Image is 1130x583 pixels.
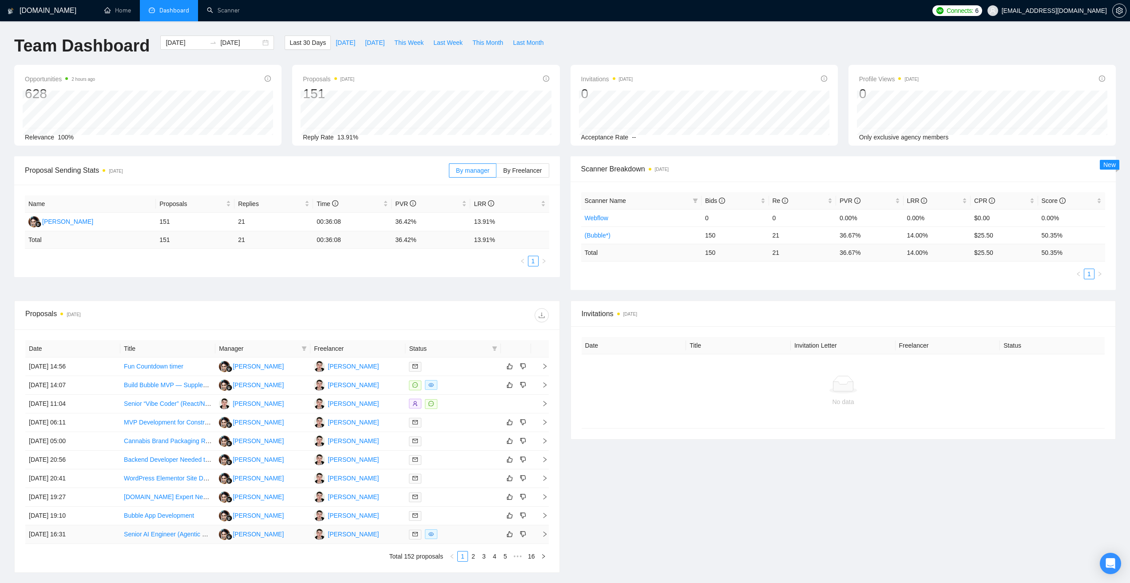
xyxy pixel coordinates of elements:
[219,361,230,372] img: AP
[1076,271,1081,277] span: left
[719,198,725,204] span: info-circle
[210,39,217,46] span: to
[518,473,528,484] button: dislike
[507,363,513,370] span: like
[412,420,418,425] span: mail
[836,244,904,261] td: 36.67 %
[470,231,549,249] td: 13.91 %
[490,551,500,561] a: 4
[314,361,325,372] img: IB
[470,213,549,231] td: 13.91%
[538,551,549,562] li: Next Page
[691,194,700,207] span: filter
[303,74,354,84] span: Proposals
[317,200,338,207] span: Time
[328,417,379,427] div: [PERSON_NAME]
[124,531,415,538] a: Senior AI Engineer (Agentic RAG for Fund Documents: LPAs, Side Letters, SAFEs) Existing Lovable MVP
[456,167,489,174] span: By manager
[428,36,468,50] button: Last Week
[989,198,995,204] span: info-circle
[25,195,156,213] th: Name
[25,74,95,84] span: Opportunities
[520,419,526,426] span: dislike
[25,165,449,176] span: Proposal Sending Stats
[220,38,261,48] input: End date
[233,511,284,520] div: [PERSON_NAME]
[233,399,284,408] div: [PERSON_NAME]
[702,209,769,226] td: 0
[314,417,325,428] img: IB
[124,437,223,444] a: Cannabis Brand Packaging Refresh
[520,512,526,519] span: dislike
[535,308,549,322] button: download
[623,312,637,317] time: [DATE]
[971,226,1038,244] td: $25.50
[840,197,860,204] span: PVR
[1073,269,1084,279] button: left
[619,77,633,82] time: [DATE]
[219,380,230,391] img: AP
[303,85,354,102] div: 151
[360,36,389,50] button: [DATE]
[331,36,360,50] button: [DATE]
[313,231,392,249] td: 00:36:08
[226,385,232,391] img: gigradar-bm.png
[504,436,515,446] button: like
[1100,553,1121,574] div: Open Intercom Messenger
[971,244,1038,261] td: $ 25.50
[314,381,379,388] a: IB[PERSON_NAME]
[791,337,896,354] th: Invitation Letter
[507,381,513,389] span: like
[581,244,702,261] td: Total
[1084,269,1094,279] li: 1
[389,36,428,50] button: This Week
[490,342,499,355] span: filter
[25,134,54,141] span: Relevance
[234,231,313,249] td: 21
[520,456,526,463] span: dislike
[219,417,230,428] img: AP
[219,398,230,409] img: IB
[226,422,232,428] img: gigradar-bm.png
[686,337,791,354] th: Title
[520,258,525,264] span: left
[104,7,131,14] a: homeHome
[975,6,979,16] span: 6
[336,38,355,48] span: [DATE]
[1038,226,1106,244] td: 50.35%
[289,38,326,48] span: Last 30 Days
[233,417,284,427] div: [PERSON_NAME]
[702,244,769,261] td: 150
[328,511,379,520] div: [PERSON_NAME]
[219,454,230,465] img: AP
[520,531,526,538] span: dislike
[904,77,918,82] time: [DATE]
[265,75,271,82] span: info-circle
[1000,337,1105,354] th: Status
[1112,4,1126,18] button: setting
[904,244,971,261] td: 14.00 %
[507,512,513,519] span: like
[314,510,325,521] img: IB
[511,551,525,562] span: •••
[124,400,339,407] a: Senior “Vibe Coder” (React/Node) Expert for Lead-Scanner Project on Base44
[543,75,549,82] span: info-circle
[219,400,284,407] a: IB[PERSON_NAME]
[412,476,418,481] span: mail
[1038,209,1106,226] td: 0.00%
[433,38,463,48] span: Last Week
[468,36,508,50] button: This Month
[500,551,511,562] li: 5
[332,200,338,206] span: info-circle
[328,455,379,464] div: [PERSON_NAME]
[904,209,971,226] td: 0.00%
[328,529,379,539] div: [PERSON_NAME]
[896,337,1000,354] th: Freelancer
[124,456,381,463] a: Backend Developer Needed to Complete VA Claim Builder MVP (Lovable No-Code Frontend)
[314,473,325,484] img: IB
[492,346,497,351] span: filter
[238,199,303,209] span: Replies
[314,529,325,540] img: IB
[159,199,224,209] span: Proposals
[285,36,331,50] button: Last 30 Days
